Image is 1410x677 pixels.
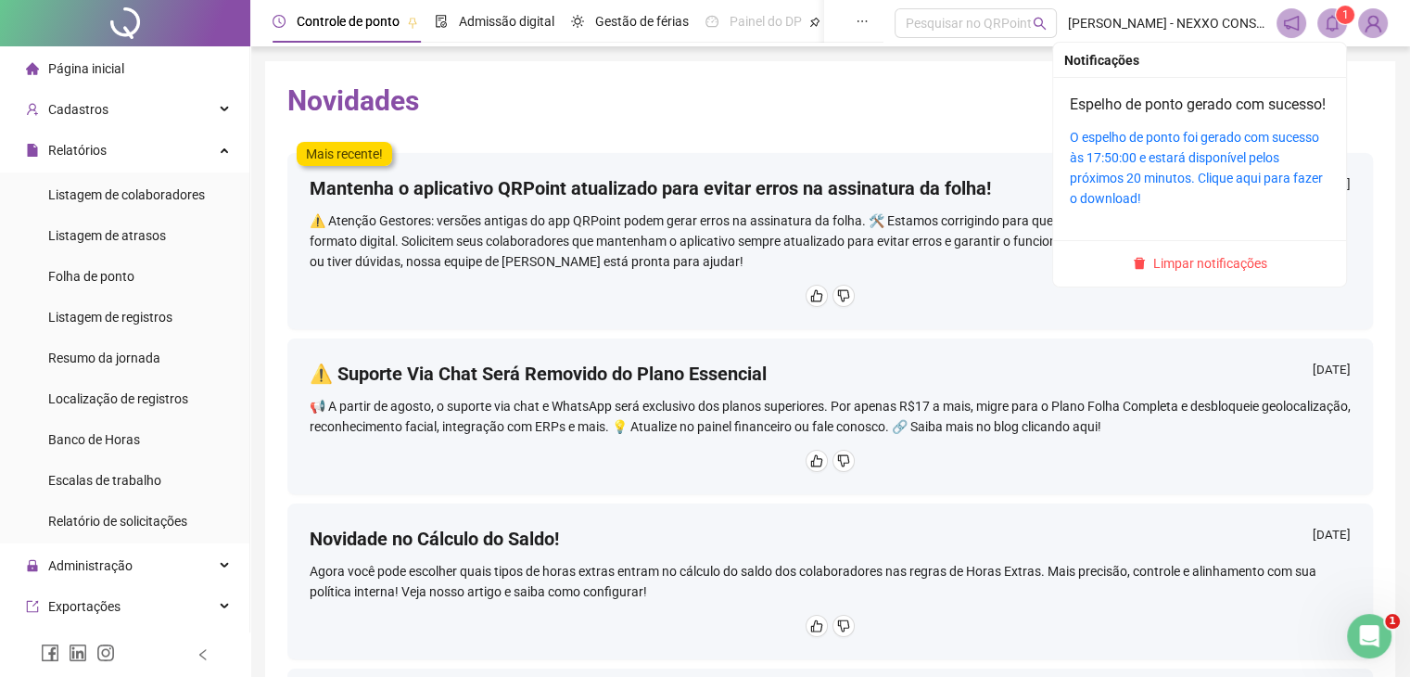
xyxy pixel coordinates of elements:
[48,269,134,284] span: Folha de ponto
[15,312,304,425] div: Nós já vamos te ajudar!Te encaminhei para um de nossos especialistas que vai falar com você em at...
[30,428,98,440] div: Ana • Agora
[810,454,823,467] span: like
[197,648,210,661] span: left
[26,600,39,613] span: export
[310,175,991,201] h4: Mantenha o aplicativo QRPoint atualizado para evitar erros na assinatura da folha!
[26,62,39,75] span: home
[48,143,107,158] span: Relatórios
[19,481,352,496] div: [PERSON_NAME] um membro da equipe
[53,10,83,40] img: Profile image for Gabriel
[48,102,108,117] span: Cadastros
[15,296,356,297] div: New messages divider
[1313,361,1351,384] div: [DATE]
[571,15,584,28] span: sun
[105,10,134,40] img: Profile image for Financeiro
[837,620,850,632] span: dislike
[48,61,124,76] span: Página inicial
[48,187,205,202] span: Listagem de colaboradores
[1359,9,1387,37] img: 83427
[157,23,257,42] p: Retorne amanhã
[41,644,59,662] span: facebook
[407,17,418,28] span: pushpin
[1125,252,1275,275] button: Limpar notificações
[69,644,87,662] span: linkedin
[837,289,850,302] span: dislike
[15,200,356,225] div: [DATE]
[837,454,850,467] span: dislike
[58,535,73,550] button: Selecionador de GIF
[310,561,1351,602] div: Agora você pode escolher quais tipos de horas extras entram no cálculo do saldo dos colaboradores...
[1070,96,1326,113] a: Espelho de ponto gerado com sucesso!
[142,9,201,23] h1: QRPoint
[290,7,325,43] button: Início
[44,481,58,496] img: Profile image for Gabriel
[1385,614,1400,629] span: 1
[856,15,869,28] span: ellipsis
[310,396,1351,437] div: 📢 A partir de agosto, o suporte via chat e WhatsApp será exclusivo dos planos superiores. Por ape...
[16,496,355,528] textarea: Envie uma mensagem...
[48,558,133,573] span: Administração
[705,15,718,28] span: dashboard
[79,10,108,40] img: Profile image for Maria
[310,361,767,387] h4: ⚠️ Suporte Via Chat Será Removido do Plano Essencial
[30,83,289,174] div: Poxa, vi que não está tendo uma experiência legal com o nosso produto😕 Gostaria da ajuda do nosso...
[318,528,348,557] button: Enviar uma mensagem
[26,559,39,572] span: lock
[48,432,140,447] span: Banco de Horas
[15,312,356,466] div: Ana diz…
[273,15,286,28] span: clock-circle
[30,323,289,414] div: Nós já vamos te ajudar! Te encaminhei para um de nossos especialistas que vai falar com você em a...
[12,7,47,43] button: go back
[1070,130,1323,206] a: O espelho de ponto foi gerado com sucesso às 17:50:00 e estará disponível pelos próximos 20 minut...
[310,211,1351,272] div: ⚠️ Atenção Gestores: versões antigas do app QRPoint podem gerar erros na assinatura da folha. 🛠️ ...
[325,7,359,41] div: Fechar
[287,83,1373,119] h2: Novidades
[310,526,559,552] h4: Novidade no Cálculo do Saldo!
[1324,15,1340,32] span: bell
[15,72,356,200] div: Ana diz…
[1153,253,1267,274] span: Limpar notificações
[1347,614,1391,658] iframe: Intercom live chat
[730,14,802,29] span: Painel do DP
[297,142,392,166] label: Mais recente!
[1064,50,1335,70] div: Notificações
[15,72,304,185] div: Poxa, vi que não está tendo uma experiência legal com o nosso produto😕Gostaria da ajuda do nosso ...
[1342,8,1349,21] span: 1
[26,144,39,157] span: file
[48,391,188,406] span: Localização de registros
[96,644,115,662] span: instagram
[459,14,554,29] span: Admissão digital
[1283,15,1300,32] span: notification
[809,17,820,28] span: pushpin
[55,481,70,496] img: Profile image for Maria
[48,351,160,365] span: Resumo da jornada
[1033,17,1047,31] span: search
[595,14,689,29] span: Gestão de férias
[48,228,166,243] span: Listagem de atrasos
[48,473,161,488] span: Escalas de trabalho
[66,481,81,496] img: Profile image for Financeiro
[435,15,448,28] span: file-done
[302,225,356,266] div: Sim
[48,514,187,529] span: Relatório de solicitações
[48,599,121,614] span: Exportações
[15,225,356,281] div: NEXXO diz…
[1133,257,1146,270] span: delete
[26,103,39,116] span: user-add
[1068,13,1265,33] span: [PERSON_NAME] - NEXXO CONSULTORIA EMPRESARIAL LTDA
[48,310,172,325] span: Listagem de registros
[810,289,823,302] span: like
[1336,6,1354,24] sup: 1
[317,236,341,255] div: Sim
[810,620,823,632] span: like
[88,535,103,550] button: Upload do anexo
[1313,526,1351,549] div: [DATE]
[29,535,44,550] button: Selecionador de Emoji
[297,14,400,29] span: Controle de ponto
